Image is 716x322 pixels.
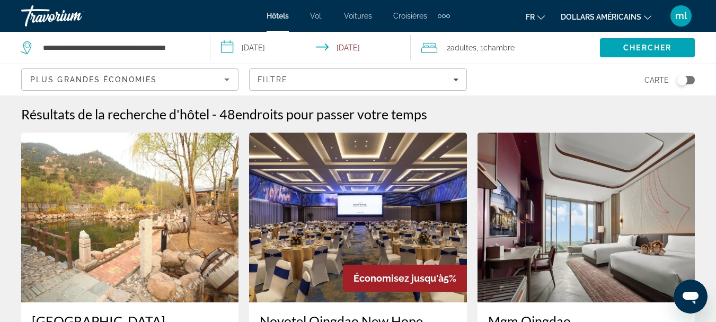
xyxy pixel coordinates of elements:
[30,75,157,84] span: Plus grandes économies
[258,75,288,84] span: Filtre
[21,133,238,302] img: Laoshan Folk Culture Village Inn
[669,75,695,85] button: Toggle map
[561,13,641,21] font: dollars américains
[310,12,323,20] a: Vol.
[393,12,427,20] a: Croisières
[438,7,450,24] button: Éléments de navigation supplémentaires
[210,32,410,64] button: Select check in and out date
[21,2,127,30] a: Travorium
[235,106,427,122] span: endroits pour passer votre temps
[249,133,466,302] img: Novotel Qingdao New Hope
[476,40,515,55] span: , 1
[483,43,515,52] span: Chambre
[526,13,535,21] font: fr
[478,133,695,302] img: Mgm Qingdao
[526,9,545,24] button: Changer de langue
[600,38,695,57] button: Search
[212,106,217,122] span: -
[674,280,708,314] iframe: Bouton de lancement de la fenêtre de messagerie
[249,68,466,91] button: Filters
[219,106,427,122] h2: 48
[623,43,671,52] span: Chercher
[450,43,476,52] span: Adultes
[644,73,669,88] span: Carte
[30,73,229,86] mat-select: Sort by
[675,10,687,21] font: ml
[447,40,476,55] span: 2
[411,32,600,64] button: Travelers: 2 adults, 0 children
[343,265,467,292] div: 5%
[267,12,289,20] a: Hôtels
[42,40,194,56] input: Search hotel destination
[353,273,444,284] span: Économisez jusqu'à
[344,12,372,20] a: Voitures
[21,106,209,122] h1: Résultats de la recherche d'hôtel
[561,9,651,24] button: Changer de devise
[667,5,695,27] button: Menu utilisateur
